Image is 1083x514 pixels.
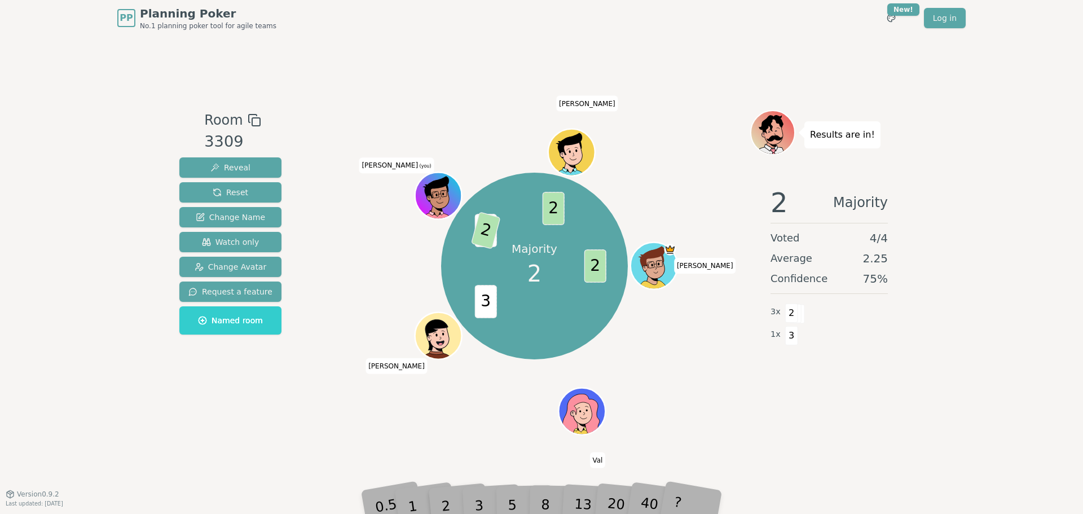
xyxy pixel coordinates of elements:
span: Planning Poker [140,6,276,21]
p: Majority [512,241,557,257]
button: Change Name [179,207,281,227]
span: Click to change your name [556,96,618,112]
span: Version 0.9.2 [17,490,59,499]
span: Click to change your name [359,158,434,174]
span: 3 [474,285,496,318]
span: 2 [584,249,606,283]
span: Reveal [210,162,250,173]
span: Change Name [196,212,265,223]
button: Version0.9.2 [6,490,59,499]
span: Confidence [771,271,827,287]
div: New! [887,3,919,16]
span: 75 % [863,271,888,287]
div: 3309 [204,130,261,153]
span: Named room [198,315,263,326]
span: Click to change your name [366,358,428,374]
span: Change Avatar [195,261,267,273]
button: Request a feature [179,282,281,302]
button: Reveal [179,157,281,178]
button: Reset [179,182,281,203]
button: New! [881,8,901,28]
button: Change Avatar [179,257,281,277]
a: PPPlanning PokerNo.1 planning poker tool for agile teams [117,6,276,30]
span: Click to change your name [674,258,736,274]
span: Average [771,251,812,266]
span: spencer is the host [664,244,676,256]
span: Room [204,110,243,130]
span: 2 [771,189,788,216]
button: Watch only [179,232,281,252]
span: 2.25 [862,251,888,266]
span: Voted [771,230,800,246]
span: Majority [833,189,888,216]
span: 2 [527,257,541,291]
span: Watch only [202,236,259,248]
span: 1 x [771,328,781,341]
span: 2 [785,304,798,323]
span: Reset [213,187,248,198]
span: 2 [542,192,564,225]
span: 2 [470,212,500,249]
span: 4 / 4 [870,230,888,246]
span: No.1 planning poker tool for agile teams [140,21,276,30]
span: (you) [418,164,432,169]
button: Named room [179,306,281,335]
span: 3 [785,326,798,345]
button: Click to change your avatar [416,174,460,218]
span: Click to change your name [589,453,605,468]
span: PP [120,11,133,25]
span: Request a feature [188,286,272,297]
span: Last updated: [DATE] [6,500,63,507]
a: Log in [924,8,966,28]
span: 3 x [771,306,781,318]
p: Results are in! [810,127,875,143]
